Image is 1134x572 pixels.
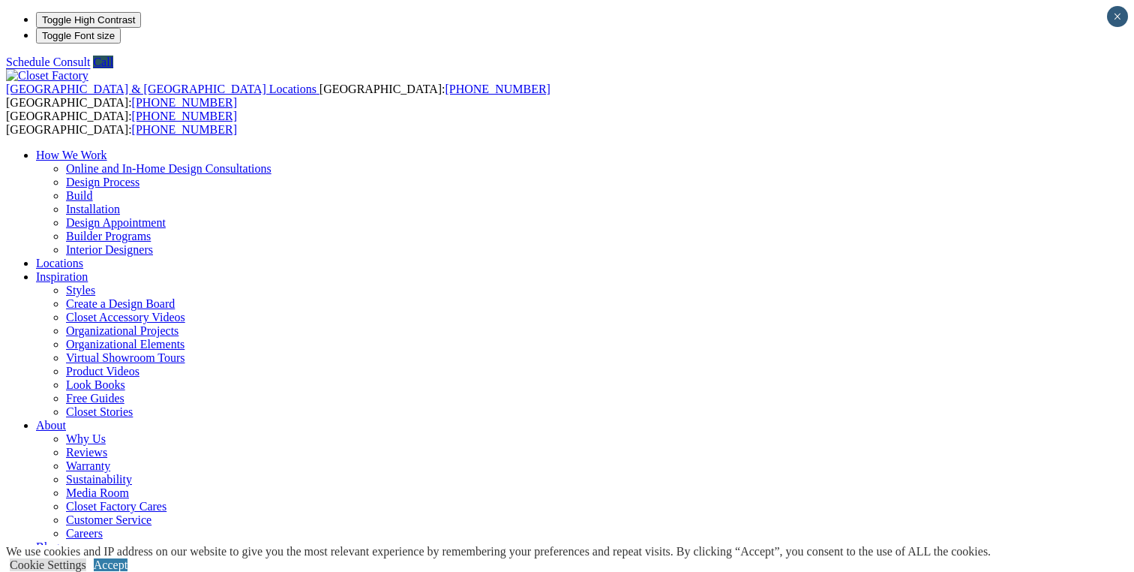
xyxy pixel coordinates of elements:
a: [PHONE_NUMBER] [132,96,237,109]
a: Closet Stories [66,405,133,418]
a: Blog [36,540,59,553]
a: Sustainability [66,473,132,486]
a: Builder Programs [66,230,151,242]
a: Virtual Showroom Tours [66,351,185,364]
a: Locations [36,257,83,269]
button: Close [1107,6,1128,27]
a: Build [66,189,93,202]
span: [GEOGRAPHIC_DATA] & [GEOGRAPHIC_DATA] Locations [6,83,316,95]
a: Look Books [66,378,125,391]
a: Online and In-Home Design Consultations [66,162,271,175]
a: [PHONE_NUMBER] [132,110,237,122]
a: Interior Designers [66,243,153,256]
a: Design Appointment [66,216,166,229]
span: [GEOGRAPHIC_DATA]: [GEOGRAPHIC_DATA]: [6,83,550,109]
a: [PHONE_NUMBER] [445,83,550,95]
a: Careers [66,527,103,540]
a: About [36,419,66,432]
a: Customer Service [66,513,151,526]
a: Organizational Projects [66,324,178,337]
a: Design Process [66,176,139,188]
span: [GEOGRAPHIC_DATA]: [GEOGRAPHIC_DATA]: [6,110,237,136]
a: Create a Design Board [66,297,175,310]
a: Reviews [66,446,107,459]
a: Closet Accessory Videos [66,311,185,324]
span: Toggle High Contrast [42,14,135,26]
span: Toggle Font size [42,30,115,41]
button: Toggle High Contrast [36,12,141,28]
a: Inspiration [36,270,88,283]
a: Closet Factory Cares [66,500,166,513]
a: Schedule Consult [6,56,90,68]
a: Accept [94,558,127,571]
a: Warranty [66,459,110,472]
a: Call [93,56,113,68]
a: Product Videos [66,365,139,378]
a: Cookie Settings [10,558,86,571]
a: Media Room [66,486,129,499]
a: [PHONE_NUMBER] [132,123,237,136]
a: Installation [66,203,120,215]
a: [GEOGRAPHIC_DATA] & [GEOGRAPHIC_DATA] Locations [6,83,319,95]
a: Styles [66,284,95,297]
div: We use cookies and IP address on our website to give you the most relevant experience by remember... [6,545,991,558]
a: How We Work [36,149,107,161]
button: Toggle Font size [36,28,121,44]
img: Closet Factory [6,69,88,83]
a: Why Us [66,432,106,445]
a: Free Guides [66,392,124,405]
a: Organizational Elements [66,338,184,351]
